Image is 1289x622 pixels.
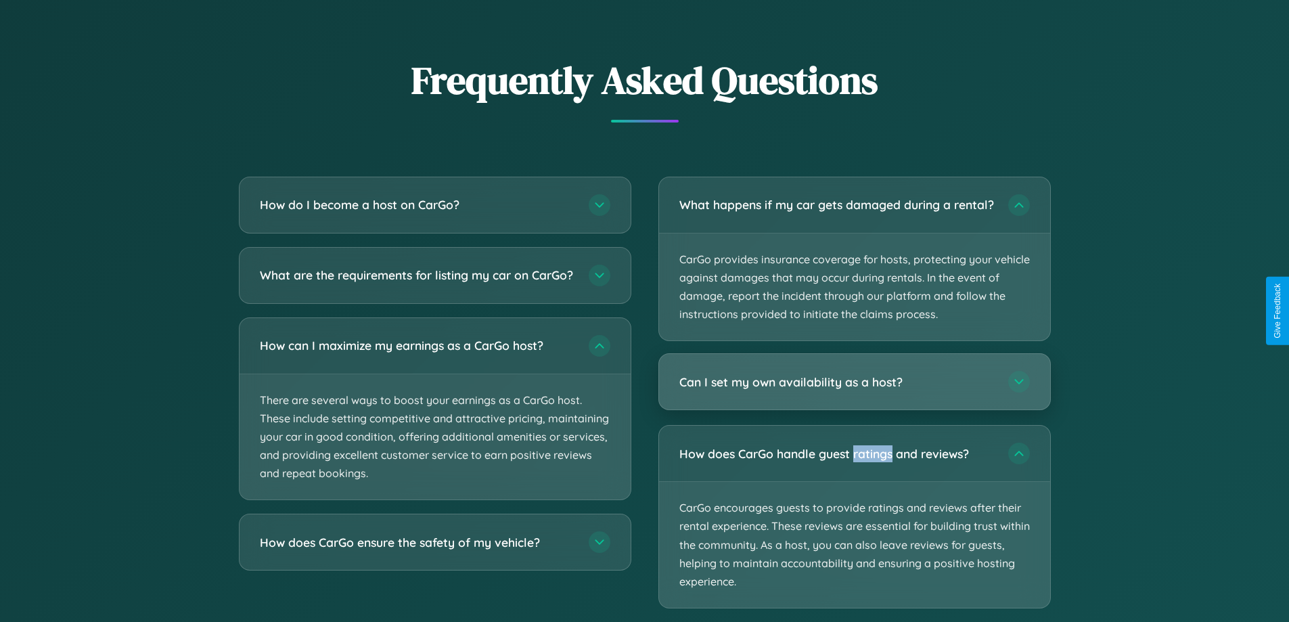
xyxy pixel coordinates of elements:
p: There are several ways to boost your earnings as a CarGo host. These include setting competitive ... [240,374,631,500]
h3: Can I set my own availability as a host? [679,374,995,391]
h2: Frequently Asked Questions [239,54,1051,106]
p: CarGo encourages guests to provide ratings and reviews after their rental experience. These revie... [659,482,1050,608]
h3: How do I become a host on CarGo? [260,196,575,213]
p: CarGo provides insurance coverage for hosts, protecting your vehicle against damages that may occ... [659,234,1050,341]
div: Give Feedback [1273,284,1282,338]
h3: How can I maximize my earnings as a CarGo host? [260,337,575,354]
h3: How does CarGo ensure the safety of my vehicle? [260,534,575,551]
h3: What happens if my car gets damaged during a rental? [679,196,995,213]
h3: What are the requirements for listing my car on CarGo? [260,267,575,284]
h3: How does CarGo handle guest ratings and reviews? [679,445,995,462]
